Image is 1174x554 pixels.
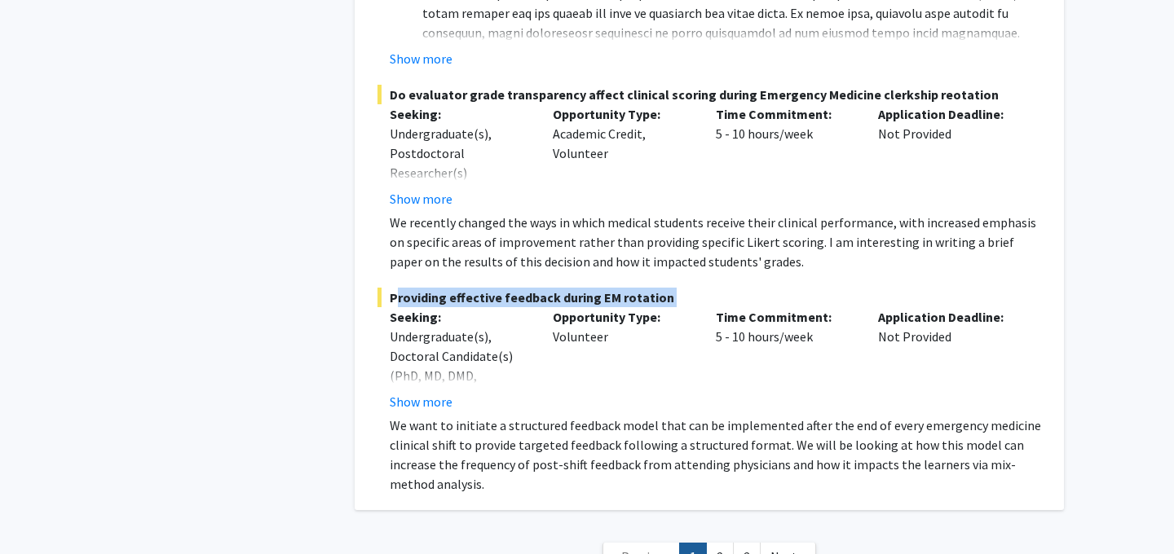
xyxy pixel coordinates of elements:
[716,104,854,124] p: Time Commitment:
[390,327,528,503] div: Undergraduate(s), Doctoral Candidate(s) (PhD, MD, DMD, PharmD, etc.), Postdoctoral Researcher(s) ...
[390,415,1041,494] p: We want to initiate a structured feedback model that can be implemented after the end of every em...
[390,49,452,68] button: Show more
[377,85,1041,104] span: Do evaluator grade transparency affect clinical scoring during Emergency Medicine clerkship reota...
[866,104,1029,209] div: Not Provided
[704,307,867,411] div: 5 - 10 hours/week
[704,104,867,209] div: 5 - 10 hours/week
[553,104,691,124] p: Opportunity Type:
[390,392,452,411] button: Show more
[878,307,1017,327] p: Application Deadline:
[866,307,1029,411] div: Not Provided
[541,307,704,411] div: Volunteer
[390,213,1041,271] p: We recently changed the ways in which medical students receive their clinical performance, with i...
[553,307,691,327] p: Opportunity Type:
[541,104,704,209] div: Academic Credit, Volunteer
[390,189,452,209] button: Show more
[12,481,69,542] iframe: Chat
[377,288,1041,307] span: Providing effective feedback during EM rotation
[390,307,528,327] p: Seeking:
[878,104,1017,124] p: Application Deadline:
[390,104,528,124] p: Seeking:
[716,307,854,327] p: Time Commitment:
[390,124,528,241] div: Undergraduate(s), Postdoctoral Researcher(s) / Research Staff, Medical Resident(s) / Medical Fell...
